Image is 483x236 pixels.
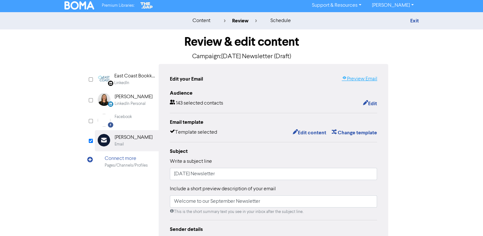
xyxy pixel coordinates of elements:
img: BOMA Logo [64,1,94,10]
img: The Gap [140,1,154,10]
label: Write a subject line [170,158,212,165]
div: Subject [170,147,377,155]
div: 143 selected contacts [170,99,223,108]
div: Email [115,141,124,147]
div: Facebook Facebook [95,110,159,130]
div: LinkedIn [114,80,129,86]
label: Include a short preview description of your email [170,185,276,193]
div: East Coast Bookkeeping and Business Solutions [114,72,155,80]
a: Exit [410,18,419,24]
div: [PERSON_NAME] [115,93,153,101]
img: LinkedinPersonal [98,93,110,106]
a: Preview Email [342,75,377,83]
h1: Review & edit content [95,35,389,49]
div: Template selected [170,129,217,137]
button: Change template [331,129,377,137]
img: Linkedin [98,72,110,85]
img: Facebook [98,114,110,127]
button: Edit content [292,129,326,137]
span: Premium Libraries: [102,4,134,8]
div: Email template [170,118,377,126]
a: [PERSON_NAME] [366,0,419,11]
div: Audience [170,89,377,97]
button: Edit [362,99,377,108]
iframe: Chat Widget [403,167,483,236]
p: Campaign: [DATE] Newsletter (Draft) [95,52,389,61]
div: Sender details [170,225,377,233]
div: review [223,17,257,25]
div: schedule [270,17,291,25]
div: This is the short summary text you see in your inbox after the subject line. [170,209,377,215]
div: [PERSON_NAME] [115,134,153,141]
div: Facebook [115,114,132,120]
a: Support & Resources [307,0,366,11]
div: Edit your Email [170,75,203,83]
div: Linkedin East Coast Bookkeeping and Business SolutionsLinkedIn [95,69,159,90]
div: Connect morePages/Channels/Profiles [95,151,159,172]
div: Pages/Channels/Profiles [105,162,148,169]
div: LinkedinPersonal [PERSON_NAME]LinkedIn Personal [95,90,159,110]
div: [PERSON_NAME]Email [95,130,159,151]
div: content [192,17,210,25]
div: LinkedIn Personal [115,101,146,107]
div: Connect more [105,155,148,162]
